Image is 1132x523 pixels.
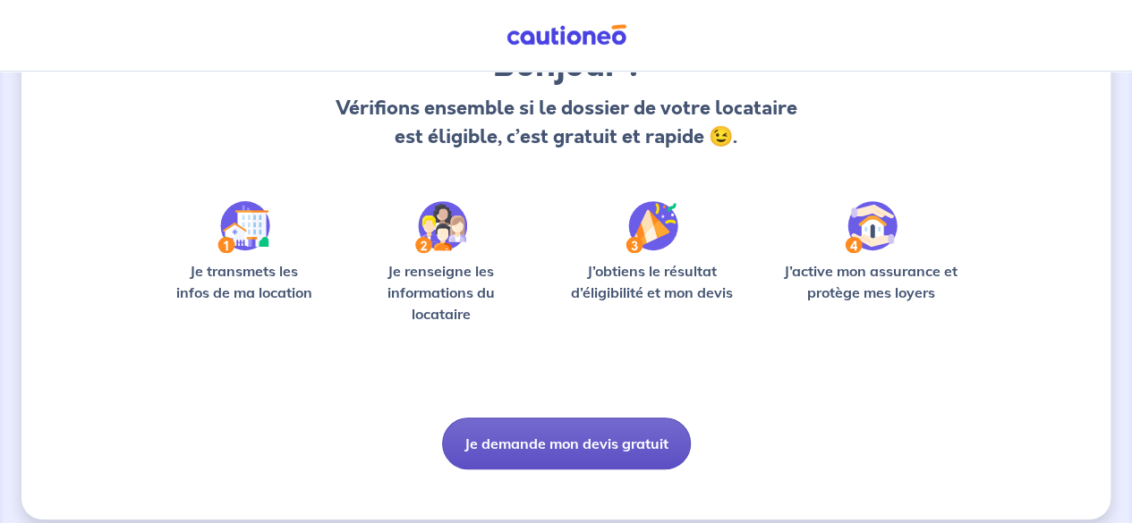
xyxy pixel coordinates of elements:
[499,24,634,46] img: Cautioneo
[774,260,967,303] p: J’active mon assurance et protège mes loyers
[332,44,800,87] h3: Bonjour !
[352,260,530,325] p: Je renseigne les informations du locataire
[442,418,691,469] button: Je demande mon devis gratuit
[558,260,745,303] p: J’obtiens le résultat d’éligibilité et mon devis
[165,260,323,303] p: Je transmets les infos de ma location
[626,201,678,253] img: /static/f3e743aab9439237c3e2196e4328bba9/Step-3.svg
[415,201,467,253] img: /static/c0a346edaed446bb123850d2d04ad552/Step-2.svg
[332,94,800,151] p: Vérifions ensemble si le dossier de votre locataire est éligible, c’est gratuit et rapide 😉.
[217,201,270,253] img: /static/90a569abe86eec82015bcaae536bd8e6/Step-1.svg
[845,201,898,253] img: /static/bfff1cf634d835d9112899e6a3df1a5d/Step-4.svg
